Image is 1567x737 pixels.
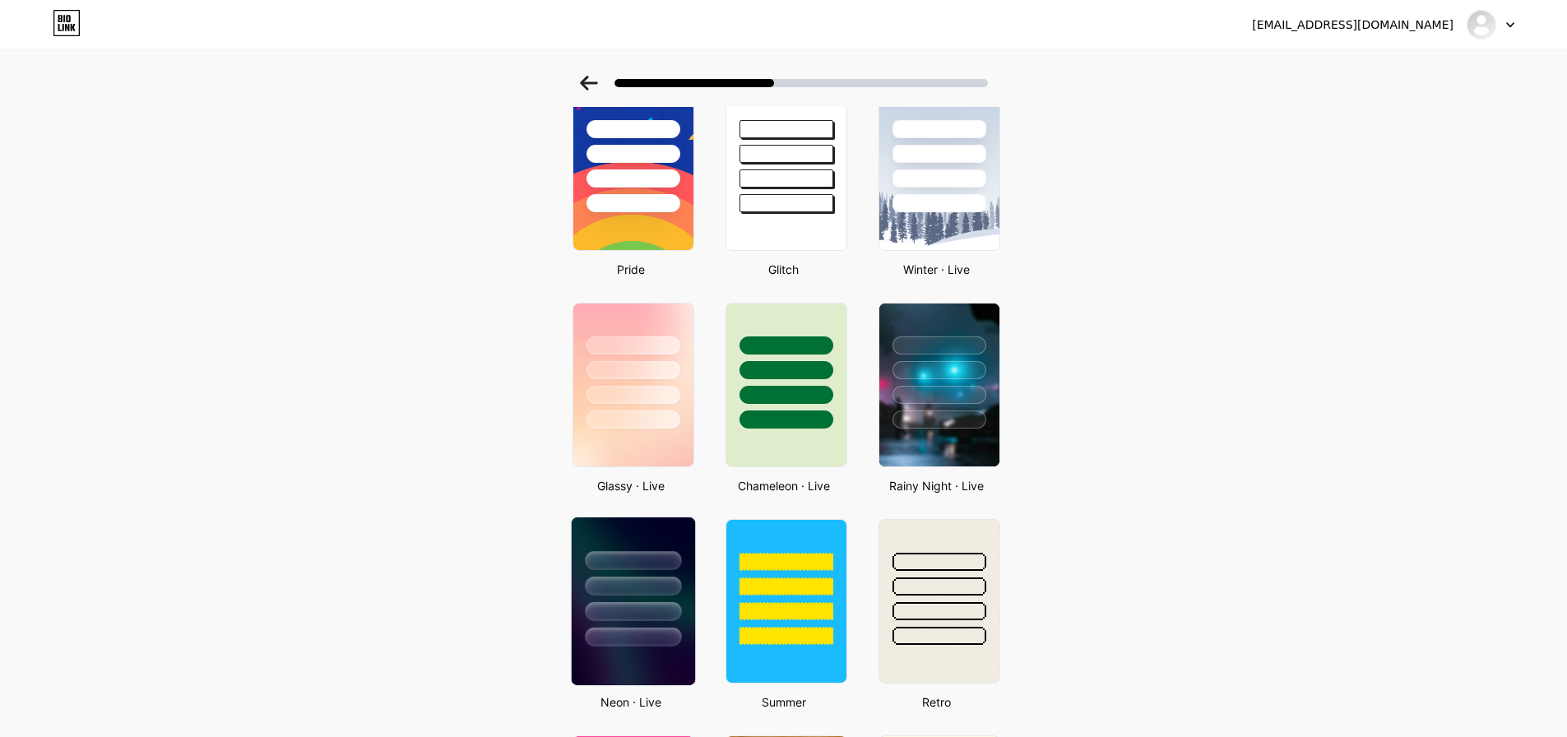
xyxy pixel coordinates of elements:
[1466,9,1497,40] img: smiledesign
[874,477,1000,494] div: Rainy Night · Live
[874,261,1000,278] div: Winter · Live
[571,517,694,685] img: neon.jpg
[568,477,694,494] div: Glassy · Live
[568,693,694,711] div: Neon · Live
[1252,16,1453,34] div: [EMAIL_ADDRESS][DOMAIN_NAME]
[721,261,847,278] div: Glitch
[874,693,1000,711] div: Retro
[568,261,694,278] div: Pride
[721,693,847,711] div: Summer
[721,477,847,494] div: Chameleon · Live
